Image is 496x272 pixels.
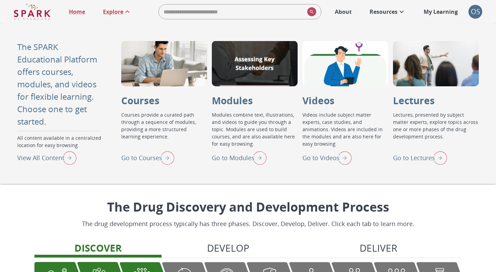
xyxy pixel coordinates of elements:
p: Modules combine text, illustrations, and videos to guide you through a topic. Modules are used to... [212,111,298,149]
p: Lectures, presented by subject matter experts, explore topics across one or more phases of the dr... [393,111,479,149]
img: right arrow [334,149,352,167]
p: Lectures [393,93,435,108]
a: Home [65,4,89,19]
img: right arrow [430,149,447,167]
p: Go to Modules [212,153,255,163]
p: All content available in a centralized location for easy browsing. [17,134,104,149]
img: Logo of SPARK at Stanford [14,3,51,20]
a: Resources [366,4,409,19]
img: right arrow [249,149,267,167]
p: Courses provide a curated path through a sequence of modules, providing a more structured learnin... [121,111,207,149]
a: My Learning [420,4,462,19]
div: Lectures [393,41,479,86]
a: Explore [100,4,135,19]
p: My Learning [424,8,458,16]
button: account of current user [468,5,482,19]
p: Go to Videos [302,153,340,163]
p: The Drug Discovery and Development Process [82,198,414,216]
p: Home [69,8,85,16]
p: Videos include subject matter experts, case studies, and animations. Videos are included in the m... [302,111,388,149]
div: Go to Modules [212,149,267,167]
p: Develop [207,241,249,255]
p: About [335,8,352,16]
img: right arrow [157,149,174,167]
div: Go to Lectures [393,149,447,167]
p: Discover [74,241,122,255]
p: Courses [121,93,159,108]
p: The SPARK Educational Platform offers courses, modules, and videos for flexible learning. Choose ... [17,41,104,128]
div: View All Content [17,149,76,167]
div: Modules [212,41,298,86]
p: View All Content [17,153,64,163]
div: Go to Videos [302,149,352,167]
p: Deliver [360,241,397,255]
p: Videos [302,93,334,108]
p: Go to Lectures [393,153,435,163]
p: Modules [212,93,253,108]
p: The drug development process typically has three phases. Discover, Develop, Deliver. Click each t... [82,219,414,229]
p: Resources [370,8,397,16]
div: OS [468,5,482,19]
div: Courses [121,41,207,86]
div: Videos [302,41,388,86]
p: Go to Courses [121,153,162,163]
a: About [331,4,355,19]
p: Explore [103,8,123,16]
img: right arrow [59,149,76,167]
div: Go to Courses [121,149,174,167]
button: search [304,4,316,19]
